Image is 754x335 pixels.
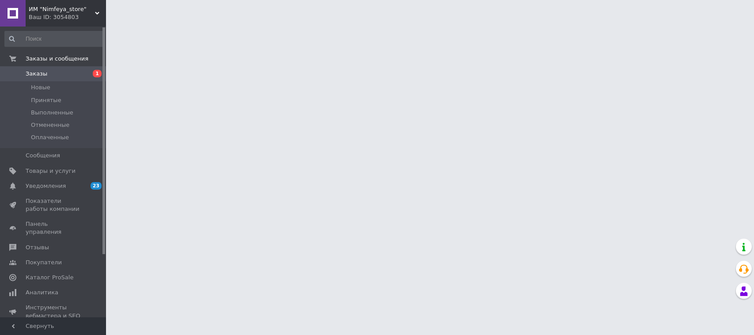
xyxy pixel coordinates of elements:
[26,167,76,175] span: Товары и услуги
[26,152,60,160] span: Сообщения
[29,5,95,13] span: ИМ "Nimfeya_store"
[26,197,82,213] span: Показатели работы компании
[26,274,73,282] span: Каталог ProSale
[29,13,106,21] div: Ваш ID: 3054803
[31,109,73,117] span: Выполненные
[91,182,102,190] span: 23
[26,304,82,320] span: Инструменты вебмастера и SEO
[26,220,82,236] span: Панель управления
[4,31,104,47] input: Поиск
[26,182,66,190] span: Уведомления
[31,96,61,104] span: Принятые
[26,244,49,251] span: Отзывы
[26,259,62,266] span: Покупатели
[31,121,69,129] span: Отмененные
[26,55,88,63] span: Заказы и сообщения
[26,70,47,78] span: Заказы
[26,289,58,297] span: Аналитика
[93,70,102,77] span: 1
[31,133,69,141] span: Оплаченные
[31,84,50,91] span: Новые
